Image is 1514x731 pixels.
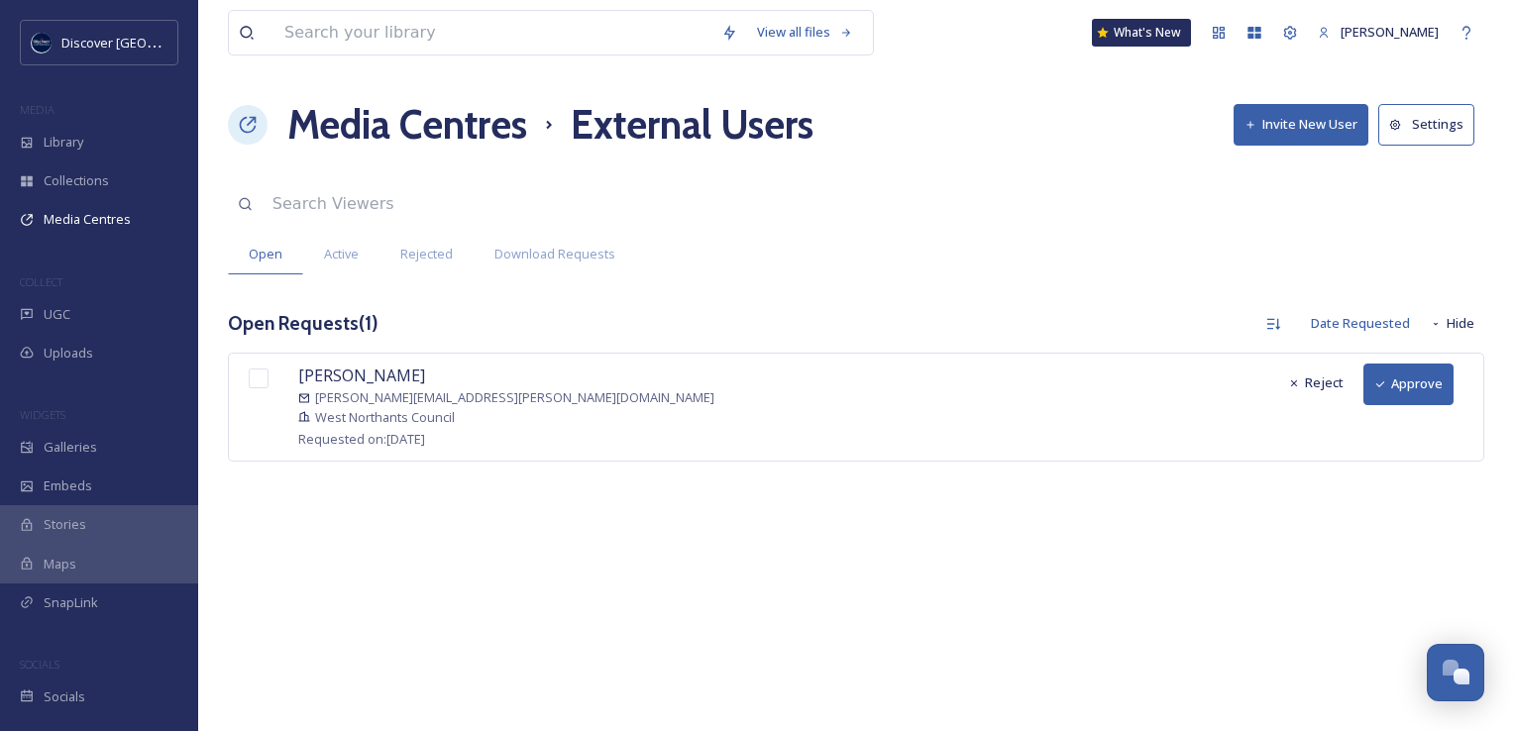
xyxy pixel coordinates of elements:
[44,438,97,457] span: Galleries
[44,171,109,190] span: Collections
[315,388,714,407] span: [PERSON_NAME][EMAIL_ADDRESS][PERSON_NAME][DOMAIN_NAME]
[32,33,52,52] img: Untitled%20design%20%282%29.png
[263,182,723,226] input: Search Viewers
[44,593,98,612] span: SnapLink
[1341,23,1439,41] span: [PERSON_NAME]
[44,133,83,152] span: Library
[20,274,62,289] span: COLLECT
[20,102,54,117] span: MEDIA
[228,309,378,338] h3: Open Requests ( 1 )
[324,245,359,263] span: Active
[287,95,527,155] a: Media Centres
[1092,19,1191,47] a: What's New
[249,245,282,263] span: Open
[20,407,65,422] span: WIDGETS
[747,13,863,52] a: View all files
[400,245,453,263] span: Rejected
[298,430,425,448] span: Requested on: [DATE]
[61,33,242,52] span: Discover [GEOGRAPHIC_DATA]
[44,687,85,706] span: Socials
[1363,364,1454,404] button: Approve
[1420,304,1484,343] button: Hide
[44,555,76,574] span: Maps
[44,476,92,495] span: Embeds
[44,515,86,534] span: Stories
[44,344,93,363] span: Uploads
[315,408,455,427] span: West Northants Council
[274,11,711,54] input: Search your library
[571,95,813,155] h1: External Users
[1278,364,1353,402] button: Reject
[1427,644,1484,701] button: Open Chat
[1234,104,1368,145] button: Invite New User
[44,305,70,324] span: UGC
[20,657,59,672] span: SOCIALS
[44,210,131,229] span: Media Centres
[1378,104,1484,145] a: Settings
[1308,13,1449,52] a: [PERSON_NAME]
[1301,304,1420,343] div: Date Requested
[494,245,615,263] span: Download Requests
[298,365,425,386] span: [PERSON_NAME]
[1378,104,1474,145] button: Settings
